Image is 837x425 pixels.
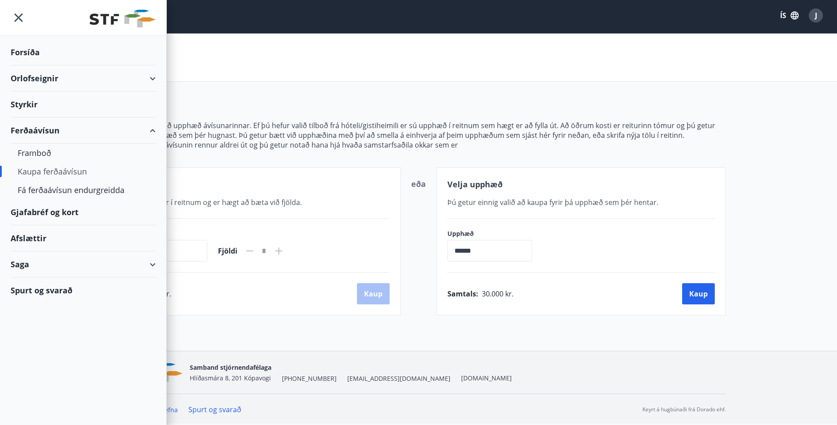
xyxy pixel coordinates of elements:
button: J [805,5,826,26]
span: [EMAIL_ADDRESS][DOMAIN_NAME] [347,374,450,383]
div: Afslættir [11,225,156,251]
div: Styrkir [11,91,156,118]
span: Hlíðasmára 8, 201 Kópavogi [190,374,271,382]
span: Samtals : [447,289,478,299]
div: Spurt og svarað [11,277,156,303]
span: [PHONE_NUMBER] [282,374,337,383]
span: 30.000 kr. [482,289,514,299]
div: Framboð [18,144,149,162]
p: Keyrt á hugbúnaði frá Dorado ehf. [642,406,726,414]
a: Spurt og svarað [188,405,241,414]
div: Ferðaávísun [11,118,156,144]
div: Kaupa ferðaávísun [18,162,149,181]
img: union_logo [90,10,156,27]
span: Samband stjórnendafélaga [190,363,271,372]
button: Kaup [682,283,715,304]
div: Gjafabréf og kort [11,199,156,225]
div: Orlofseignir [11,65,156,91]
span: Þú getur einnig valið að kaupa fyrir þá upphæð sem þér hentar. [447,197,658,207]
p: Hér getur þú valið upphæð ávísunarinnar. Ef þú hefur valið tilboð frá hóteli/gistiheimili er sú u... [112,121,726,140]
span: Fjöldi [218,246,237,256]
span: Velja upphæð [447,179,503,190]
button: menu [11,10,26,26]
button: ÍS [775,8,803,23]
p: Mundu að ferðaávísunin rennur aldrei út og þú getur notað hana hjá hvaða samstarfsaðila okkar sem er [112,140,726,150]
div: Fá ferðaávísun endurgreidda [18,181,149,199]
label: Upphæð [447,229,541,238]
span: Valið tilboð er í reitnum og er hægt að bæta við fjölda. [123,197,302,207]
a: [DOMAIN_NAME] [461,374,512,382]
span: eða [411,178,426,189]
span: J [815,11,817,20]
div: Saga [11,251,156,277]
div: Forsíða [11,39,156,65]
